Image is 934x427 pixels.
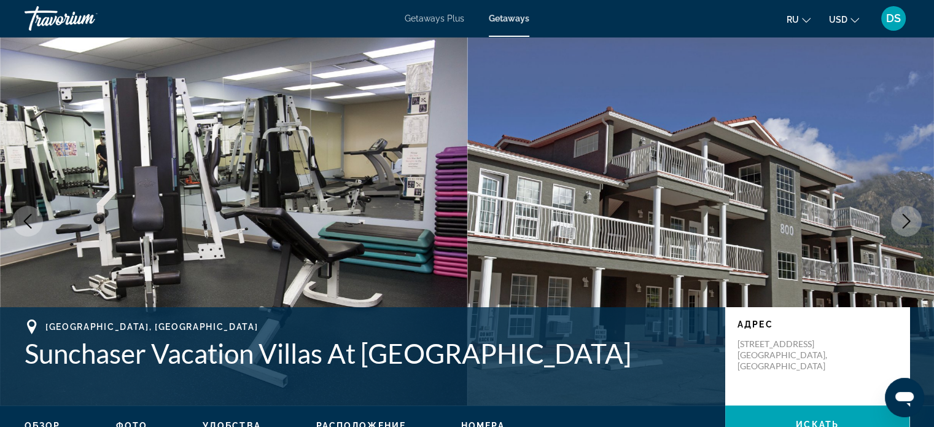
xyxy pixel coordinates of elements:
[45,322,258,332] span: [GEOGRAPHIC_DATA], [GEOGRAPHIC_DATA]
[787,15,799,25] span: ru
[878,6,909,31] button: User Menu
[489,14,529,23] a: Getaways
[787,10,811,28] button: Change language
[737,339,836,372] p: [STREET_ADDRESS] [GEOGRAPHIC_DATA], [GEOGRAPHIC_DATA]
[405,14,464,23] a: Getaways Plus
[25,337,713,369] h1: Sunchaser Vacation Villas At [GEOGRAPHIC_DATA]
[829,10,859,28] button: Change currency
[891,206,922,237] button: Next image
[737,319,897,329] p: Адрес
[886,12,901,25] span: DS
[885,378,924,417] iframe: Кнопка запуска окна обмена сообщениями
[12,206,43,237] button: Previous image
[829,15,847,25] span: USD
[25,2,147,34] a: Travorium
